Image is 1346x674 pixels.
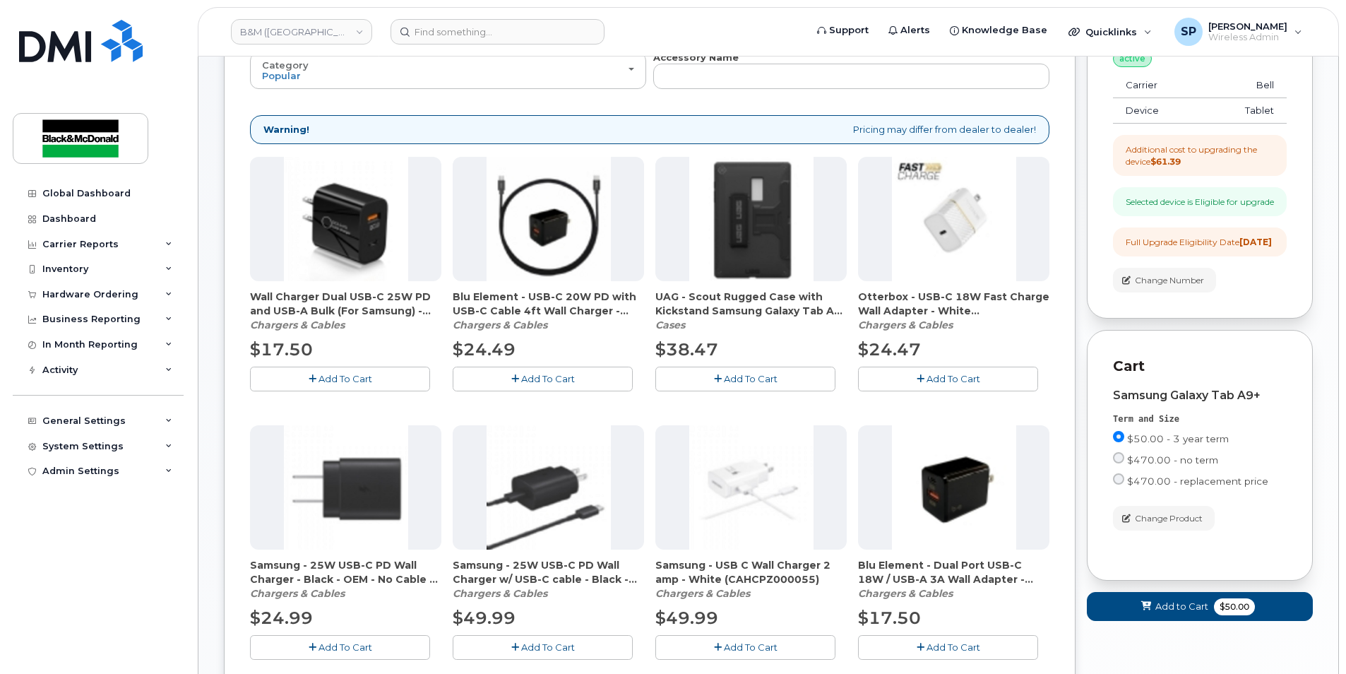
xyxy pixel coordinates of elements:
[453,290,644,318] span: Blu Element - USB-C 20W PD with USB-C Cable 4ft Wall Charger - Black (CAHCPZ000096)
[1113,98,1203,124] td: Device
[892,425,1016,550] img: accessory36707.JPG
[858,367,1038,391] button: Add To Cart
[858,558,1049,601] div: Blu Element - Dual Port USB-C 18W / USB-A 3A Wall Adapter - Black (Bulk) (CAHCPZ000077)
[1113,431,1124,442] input: $50.00 - 3 year term
[1135,274,1204,287] span: Change Number
[250,115,1049,144] div: Pricing may differ from dealer to dealer!
[1127,433,1229,444] span: $50.00 - 3 year term
[1085,26,1137,37] span: Quicklinks
[689,425,814,550] img: accessory36354.JPG
[689,157,814,281] img: accessory36986.JPG
[453,290,644,332] div: Blu Element - USB-C 20W PD with USB-C Cable 4ft Wall Charger - Black (CAHCPZ000096)
[453,558,644,586] span: Samsung - 25W USB-C PD Wall Charger w/ USB-C cable - Black - OEM (CAHCPZ000082)
[250,635,430,660] button: Add To Cart
[250,608,313,628] span: $24.99
[1127,475,1268,487] span: $470.00 - replacement price
[1203,98,1287,124] td: Tablet
[521,642,575,653] span: Add To Cart
[1113,268,1216,292] button: Change Number
[858,290,1049,318] span: Otterbox - USB-C 18W Fast Charge Wall Adapter - White (CAHCAP000074)
[391,19,604,45] input: Find something...
[1203,73,1287,98] td: Bell
[284,425,408,550] img: accessory36708.JPG
[655,367,835,391] button: Add To Cart
[231,19,372,45] a: B&M (Atlantic Region)
[655,290,847,332] div: UAG - Scout Rugged Case with Kickstand Samsung Galaxy Tab A9+ - Black (CACTBE000128)
[655,558,847,586] span: Samsung - USB C Wall Charger 2 amp - White (CAHCPZ000055)
[262,70,301,81] span: Popular
[807,16,879,45] a: Support
[1155,600,1208,613] span: Add to Cart
[487,425,611,550] img: accessory36709.JPG
[858,290,1049,332] div: Otterbox - USB-C 18W Fast Charge Wall Adapter - White (CAHCAP000074)
[1113,473,1124,485] input: $470.00 - replacement price
[1126,236,1272,248] div: Full Upgrade Eligibility Date
[250,290,441,332] div: Wall Charger Dual USB-C 25W PD and USB-A Bulk (For Samsung) - Black (CAHCBE000093)
[655,319,685,331] em: Cases
[453,367,633,391] button: Add To Cart
[1126,196,1274,208] div: Selected device is Eligible for upgrade
[250,290,441,318] span: Wall Charger Dual USB-C 25W PD and USB-A Bulk (For Samsung) - Black (CAHCBE000093)
[962,23,1047,37] span: Knowledge Base
[284,157,408,281] img: accessory36907.JPG
[453,587,547,600] em: Chargers & Cables
[250,319,345,331] em: Chargers & Cables
[1113,506,1215,531] button: Change Product
[453,319,547,331] em: Chargers & Cables
[1113,413,1287,425] div: Term and Size
[858,635,1038,660] button: Add To Cart
[892,157,1016,281] img: accessory36681.JPG
[1113,50,1152,67] div: active
[858,558,1049,586] span: Blu Element - Dual Port USB-C 18W / USB-A 3A Wall Adapter - Black (Bulk) (CAHCPZ000077)
[1087,592,1313,621] button: Add to Cart $50.00
[487,157,611,281] img: accessory36347.JPG
[927,373,980,384] span: Add To Cart
[1150,156,1181,167] strong: $61.39
[1113,389,1287,402] div: Samsung Galaxy Tab A9+
[1239,237,1272,247] strong: [DATE]
[900,23,930,37] span: Alerts
[262,59,309,71] span: Category
[453,608,516,628] span: $49.99
[1113,73,1203,98] td: Carrier
[1127,454,1218,466] span: $470.00 - no term
[940,16,1057,45] a: Knowledge Base
[250,52,646,89] button: Category Popular
[250,339,313,360] span: $17.50
[655,587,750,600] em: Chargers & Cables
[927,642,980,653] span: Add To Cart
[453,635,633,660] button: Add To Cart
[250,558,441,601] div: Samsung - 25W USB-C PD Wall Charger - Black - OEM - No Cable - (CAHCPZ000081)
[250,367,430,391] button: Add To Cart
[250,558,441,586] span: Samsung - 25W USB-C PD Wall Charger - Black - OEM - No Cable - (CAHCPZ000081)
[318,642,372,653] span: Add To Cart
[1113,452,1124,463] input: $470.00 - no term
[655,558,847,601] div: Samsung - USB C Wall Charger 2 amp - White (CAHCPZ000055)
[858,587,953,600] em: Chargers & Cables
[1135,512,1203,525] span: Change Product
[829,23,869,37] span: Support
[858,319,953,331] em: Chargers & Cables
[1208,20,1287,32] span: [PERSON_NAME]
[724,373,778,384] span: Add To Cart
[453,339,516,360] span: $24.49
[858,339,921,360] span: $24.47
[655,339,718,360] span: $38.47
[250,587,345,600] em: Chargers & Cables
[1181,23,1196,40] span: SP
[1059,18,1162,46] div: Quicklinks
[318,373,372,384] span: Add To Cart
[263,123,309,136] strong: Warning!
[1113,356,1287,377] p: Cart
[655,608,718,628] span: $49.99
[1165,18,1312,46] div: Spencer Pearson
[724,642,778,653] span: Add To Cart
[879,16,940,45] a: Alerts
[655,635,835,660] button: Add To Cart
[1214,598,1255,615] span: $50.00
[1208,32,1287,43] span: Wireless Admin
[1126,143,1274,167] div: Additional cost to upgrading the device
[653,52,739,63] strong: Accessory Name
[858,608,921,628] span: $17.50
[521,373,575,384] span: Add To Cart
